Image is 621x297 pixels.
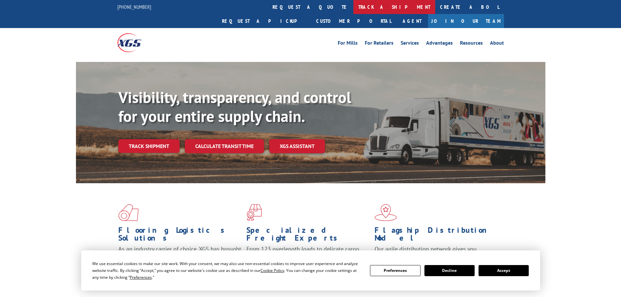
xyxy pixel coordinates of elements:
button: Decline [424,265,475,276]
a: Agent [396,14,428,28]
b: Visibility, transparency, and control for your entire supply chain. [118,87,351,126]
a: Calculate transit time [185,139,264,153]
div: Cookie Consent Prompt [81,250,540,290]
a: Request a pickup [217,14,311,28]
a: Resources [460,40,483,48]
span: As an industry carrier of choice, XGS has brought innovation and dedication to flooring logistics... [118,245,241,268]
div: We use essential cookies to make our site work. With your consent, we may also use non-essential ... [92,260,362,281]
h1: Flooring Logistics Solutions [118,226,242,245]
span: Preferences [130,275,152,280]
a: Services [401,40,419,48]
img: xgs-icon-total-supply-chain-intelligence-red [118,204,139,221]
span: Cookie Policy [260,268,284,273]
span: Our agile distribution network gives you nationwide inventory management on demand. [375,245,495,260]
p: From 123 overlength loads to delicate cargo, our experienced staff knows the best way to move you... [246,245,370,274]
a: Customer Portal [311,14,396,28]
a: Join Our Team [428,14,504,28]
button: Preferences [370,265,420,276]
a: XGS ASSISTANT [269,139,325,153]
a: [PHONE_NUMBER] [117,4,151,10]
button: Accept [479,265,529,276]
h1: Specialized Freight Experts [246,226,370,245]
a: About [490,40,504,48]
h1: Flagship Distribution Model [375,226,498,245]
a: Track shipment [118,139,180,153]
a: For Retailers [365,40,393,48]
img: xgs-icon-focused-on-flooring-red [246,204,262,221]
a: Advantages [426,40,453,48]
a: For Mills [338,40,358,48]
img: xgs-icon-flagship-distribution-model-red [375,204,397,221]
